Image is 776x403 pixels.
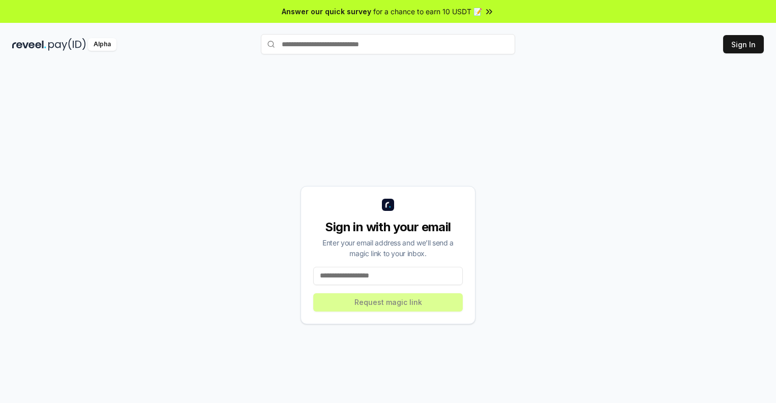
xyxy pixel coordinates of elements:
[282,6,371,17] span: Answer our quick survey
[88,38,116,51] div: Alpha
[12,38,46,51] img: reveel_dark
[48,38,86,51] img: pay_id
[373,6,482,17] span: for a chance to earn 10 USDT 📝
[723,35,764,53] button: Sign In
[313,219,463,235] div: Sign in with your email
[313,237,463,259] div: Enter your email address and we’ll send a magic link to your inbox.
[382,199,394,211] img: logo_small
